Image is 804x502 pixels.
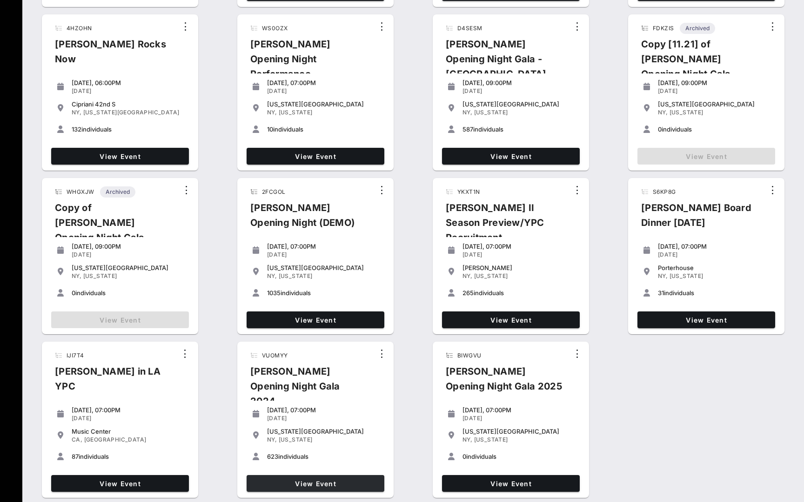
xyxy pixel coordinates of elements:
[72,125,185,133] div: individuals
[267,243,381,250] div: [DATE], 07:00PM
[72,289,75,297] span: 0
[106,186,130,198] span: Archived
[72,125,81,133] span: 132
[247,148,384,165] a: View Event
[243,364,374,416] div: [PERSON_NAME] Opening Night Gala 2024
[462,79,576,86] div: [DATE], 09:00PM
[457,188,480,195] span: YKXT1N
[462,406,576,414] div: [DATE], 07:00PM
[462,272,472,279] span: NY,
[462,100,576,108] div: [US_STATE][GEOGRAPHIC_DATA]
[67,25,92,32] span: 4HZOHN
[446,316,576,324] span: View Event
[641,316,771,324] span: View Event
[462,264,576,271] div: [PERSON_NAME]
[72,289,185,297] div: individuals
[442,148,580,165] a: View Event
[72,272,81,279] span: NY,
[462,243,576,250] div: [DATE], 07:00PM
[658,243,771,250] div: [DATE], 07:00PM
[267,453,381,460] div: individuals
[442,311,580,328] a: View Event
[462,109,472,116] span: NY,
[438,37,569,89] div: [PERSON_NAME] Opening Night Gala - [GEOGRAPHIC_DATA]
[267,289,381,297] div: individuals
[658,125,662,133] span: 0
[243,37,374,89] div: [PERSON_NAME] Opening Night Performance
[670,109,703,116] span: [US_STATE]
[72,428,185,435] div: Music Center
[279,272,313,279] span: [US_STATE]
[83,109,180,116] span: [US_STATE][GEOGRAPHIC_DATA]
[267,125,273,133] span: 10
[267,415,381,422] div: [DATE]
[634,37,765,104] div: Copy [11.21] of [PERSON_NAME] Opening Night Gala - [GEOGRAPHIC_DATA]
[267,453,278,460] span: 623
[67,188,94,195] span: WHGXJW
[267,264,381,271] div: [US_STATE][GEOGRAPHIC_DATA]
[634,200,765,238] div: [PERSON_NAME] Board Dinner [DATE]
[247,311,384,328] a: View Event
[72,415,185,422] div: [DATE]
[446,480,576,488] span: View Event
[474,436,508,443] span: [US_STATE]
[446,152,576,160] span: View Event
[47,37,178,74] div: [PERSON_NAME] Rocks Now
[267,125,381,133] div: individuals
[658,87,771,95] div: [DATE]
[51,148,189,165] a: View Event
[72,109,81,116] span: NY,
[462,436,472,443] span: NY,
[47,200,179,267] div: Copy of [PERSON_NAME] Opening Night Gala - Ziegfeld
[72,243,185,250] div: [DATE], 09:00PM
[462,453,576,460] div: individuals
[267,272,277,279] span: NY,
[250,152,381,160] span: View Event
[262,25,288,32] span: WS0OZX
[685,23,710,34] span: Archived
[267,406,381,414] div: [DATE], 07:00PM
[47,364,177,401] div: [PERSON_NAME] in LA YPC
[51,475,189,492] a: View Event
[462,125,576,133] div: individuals
[442,475,580,492] a: View Event
[72,79,185,86] div: [DATE], 06:00PM
[72,100,185,108] div: Cipriani 42nd S
[462,289,474,297] span: 265
[658,272,668,279] span: NY,
[653,25,674,32] span: FDKZIS
[658,100,771,108] div: [US_STATE][GEOGRAPHIC_DATA]
[267,436,277,443] span: NY,
[653,188,676,195] span: S6KP8G
[279,436,313,443] span: [US_STATE]
[658,109,668,116] span: NY,
[267,79,381,86] div: [DATE], 07:00PM
[250,316,381,324] span: View Event
[658,289,664,297] span: 31
[262,188,285,195] span: 2FCGOL
[83,272,117,279] span: [US_STATE]
[72,264,185,271] div: [US_STATE][GEOGRAPHIC_DATA]
[267,428,381,435] div: [US_STATE][GEOGRAPHIC_DATA]
[658,251,771,258] div: [DATE]
[462,428,576,435] div: [US_STATE][GEOGRAPHIC_DATA]
[457,25,482,32] span: D4SESM
[637,311,775,328] a: View Event
[72,251,185,258] div: [DATE]
[250,480,381,488] span: View Event
[267,87,381,95] div: [DATE]
[462,125,473,133] span: 587
[84,436,147,443] span: [GEOGRAPHIC_DATA]
[658,79,771,86] div: [DATE], 09:00PM
[462,453,466,460] span: 0
[55,480,185,488] span: View Event
[267,100,381,108] div: [US_STATE][GEOGRAPHIC_DATA]
[462,289,576,297] div: individuals
[55,152,185,160] span: View Event
[474,109,508,116] span: [US_STATE]
[72,406,185,414] div: [DATE], 07:00PM
[462,415,576,422] div: [DATE]
[474,272,508,279] span: [US_STATE]
[247,475,384,492] a: View Event
[462,87,576,95] div: [DATE]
